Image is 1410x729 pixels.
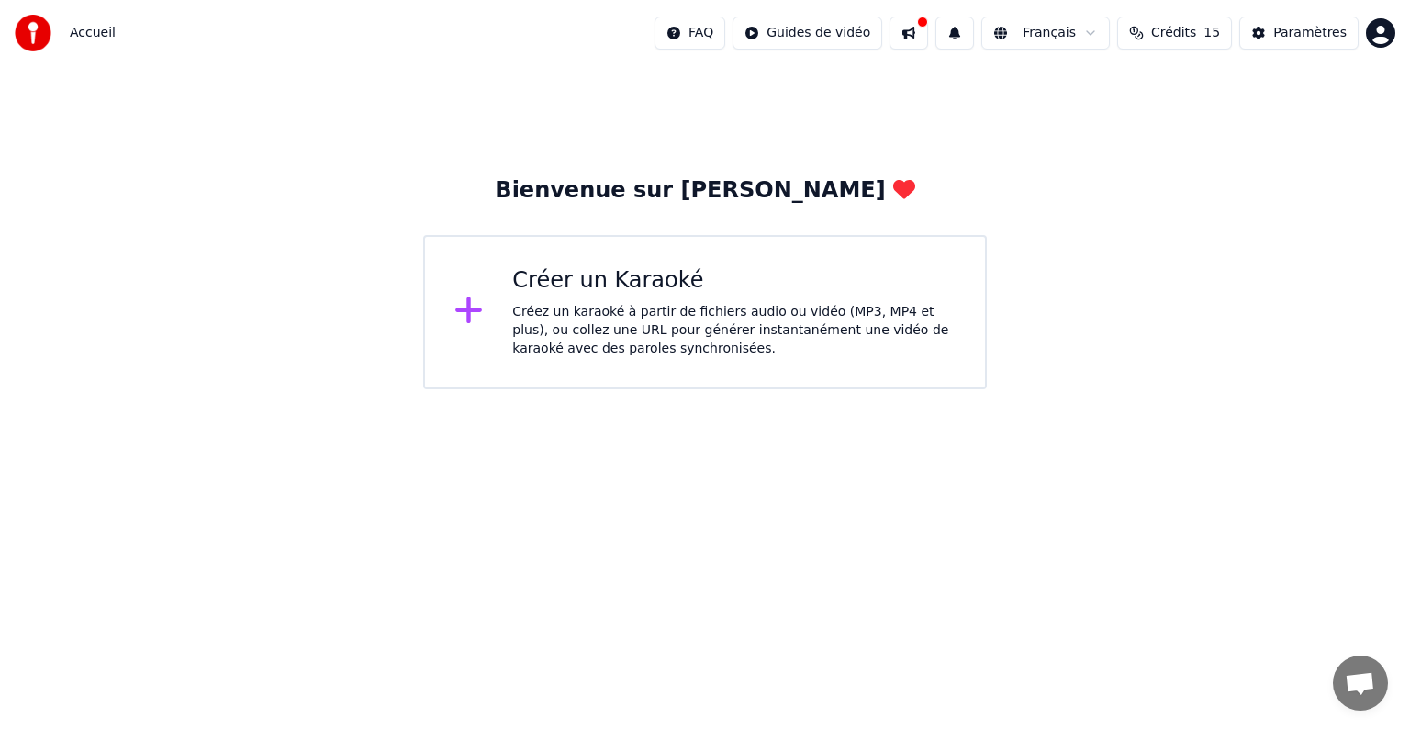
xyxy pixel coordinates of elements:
[70,24,116,42] span: Accueil
[1151,24,1196,42] span: Crédits
[1239,17,1359,50] button: Paramètres
[495,176,914,206] div: Bienvenue sur [PERSON_NAME]
[512,266,956,296] div: Créer un Karaoké
[1203,24,1220,42] span: 15
[733,17,882,50] button: Guides de vidéo
[1117,17,1232,50] button: Crédits15
[15,15,51,51] img: youka
[1333,656,1388,711] a: Ouvrir le chat
[655,17,725,50] button: FAQ
[512,303,956,358] div: Créez un karaoké à partir de fichiers audio ou vidéo (MP3, MP4 et plus), ou collez une URL pour g...
[70,24,116,42] nav: breadcrumb
[1273,24,1347,42] div: Paramètres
